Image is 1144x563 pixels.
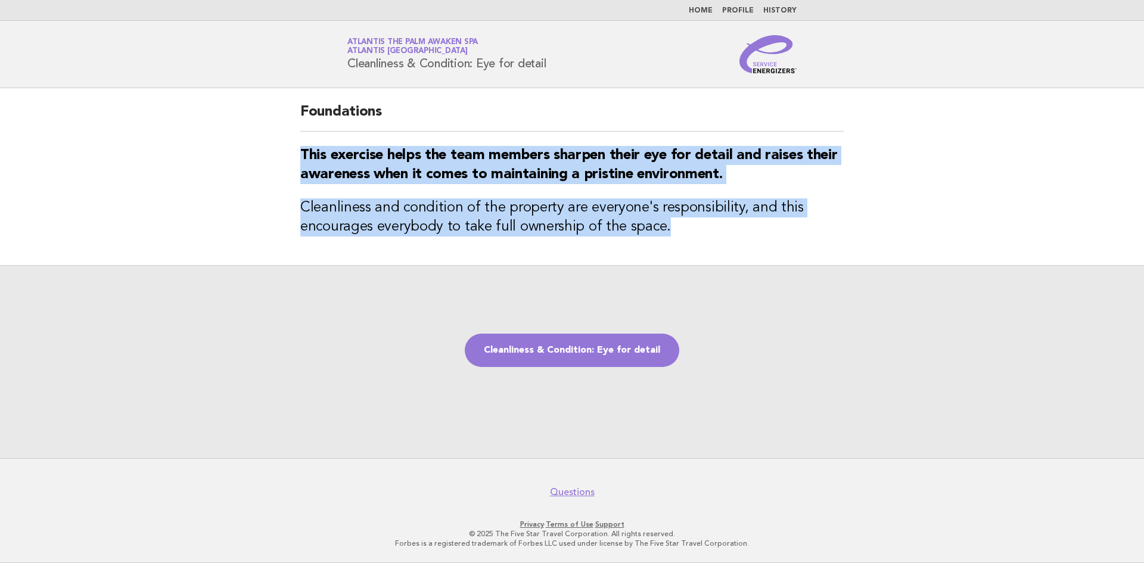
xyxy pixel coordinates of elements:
[207,529,937,539] p: © 2025 The Five Star Travel Corporation. All rights reserved.
[300,198,844,237] h3: Cleanliness and condition of the property are everyone's responsibility, and this encourages ever...
[207,520,937,529] p: · ·
[300,102,844,132] h2: Foundations
[347,48,468,55] span: Atlantis [GEOGRAPHIC_DATA]
[595,520,624,528] a: Support
[739,35,797,73] img: Service Energizers
[550,486,595,498] a: Questions
[763,7,797,14] a: History
[207,539,937,548] p: Forbes is a registered trademark of Forbes LLC used under license by The Five Star Travel Corpora...
[689,7,713,14] a: Home
[546,520,593,528] a: Terms of Use
[300,148,837,182] strong: This exercise helps the team members sharpen their eye for detail and raises their awareness when...
[465,334,679,367] a: Cleanliness & Condition: Eye for detail
[347,38,478,55] a: Atlantis The Palm Awaken SpaAtlantis [GEOGRAPHIC_DATA]
[347,39,546,70] h1: Cleanliness & Condition: Eye for detail
[722,7,754,14] a: Profile
[520,520,544,528] a: Privacy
